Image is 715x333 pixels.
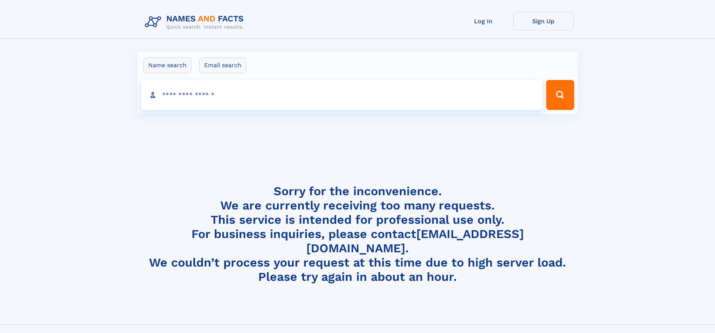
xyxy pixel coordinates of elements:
[141,80,543,110] input: search input
[199,57,246,73] label: Email search
[453,12,513,30] a: Log In
[306,227,524,255] a: [EMAIL_ADDRESS][DOMAIN_NAME]
[546,80,574,110] button: Search Button
[143,57,191,73] label: Name search
[513,12,574,30] a: Sign Up
[142,184,574,284] h4: Sorry for the inconvenience. We are currently receiving too many requests. This service is intend...
[142,12,250,32] img: Logo Names and Facts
